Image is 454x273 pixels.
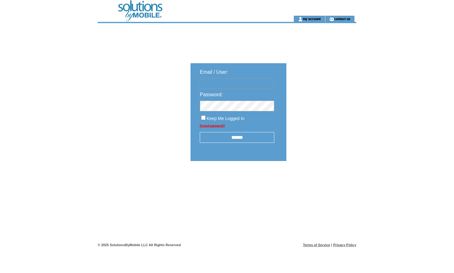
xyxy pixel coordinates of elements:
[334,17,350,21] a: contact us
[303,243,330,247] a: Terms of Service
[303,17,321,21] a: my account
[331,243,332,247] span: |
[304,176,335,184] img: transparent.png
[200,124,225,127] a: Forgot password?
[333,243,356,247] a: Privacy Policy
[329,17,334,22] img: contact_us_icon.gif
[298,17,303,22] img: account_icon.gif
[200,69,228,75] span: Email / User:
[207,116,244,121] span: Keep Me Logged In
[200,92,223,97] span: Password:
[98,243,181,247] span: © 2025 SolutionsByMobile LLC All Rights Reserved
